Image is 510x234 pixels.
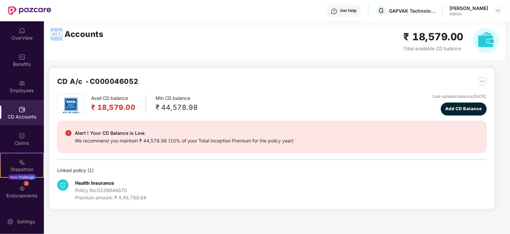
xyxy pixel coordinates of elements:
[15,218,37,225] div: Settings
[331,8,337,15] img: svg+xml;base64,PHN2ZyBpZD0iSGVscC0zMngzMiIgeG1sbnM9Imh0dHA6Ly93d3cudzMub3JnLzIwMDAvc3ZnIiB3aWR0aD...
[65,130,71,136] img: svg+xml;base64,PHN2ZyBpZD0iRGFuZ2VyX2FsZXJ0IiBkYXRhLW5hbWU9IkRhbmdlciBhbGVydCIgeG1sbnM9Imh0dHA6Ly...
[19,27,25,34] img: svg+xml;base64,PHN2ZyBpZD0iSG9tZSIgeG1sbnM9Imh0dHA6Ly93d3cudzMub3JnLzIwMDAvc3ZnIiB3aWR0aD0iMjAiIG...
[379,7,384,15] span: G
[8,6,51,15] img: New Pazcare Logo
[75,180,114,186] b: Health Insurance
[19,132,25,139] img: svg+xml;base64,PHN2ZyBpZD0iQ2xhaW0iIHhtbG5zPSJodHRwOi8vd3d3LnczLm9yZy8yMDAwL3N2ZyIgd2lkdGg9IjIwIi...
[404,29,464,45] h2: ₹ 18,579.00
[473,28,499,53] img: svg+xml;base64,PHN2ZyB4bWxucz0iaHR0cDovL3d3dy53My5vcmcvMjAwMC9zdmciIHhtbG5zOnhsaW5rPSJodHRwOi8vd3...
[57,179,68,191] img: svg+xml;base64,PHN2ZyB4bWxucz0iaHR0cDovL3d3dy53My5vcmcvMjAwMC9zdmciIHdpZHRoPSIzNCIgaGVpZ2h0PSIzNC...
[7,218,14,225] img: svg+xml;base64,PHN2ZyBpZD0iU2V0dGluZy0yMHgyMCIgeG1sbnM9Imh0dHA6Ly93d3cudzMub3JnLzIwMDAvc3ZnIiB3aW...
[156,95,198,113] div: Min CD balance
[478,77,487,86] img: svg+xml;base64,PHN2ZyB4bWxucz0iaHR0cDovL3d3dy53My5vcmcvMjAwMC9zdmciIHdpZHRoPSIyNSIgaGVpZ2h0PSIyNS...
[75,129,294,137] div: Alert ! Your CD Balance is Low.
[449,5,488,11] div: [PERSON_NAME]
[75,194,146,201] div: Premium amount: ₹ 4,45,789.84
[445,106,482,112] span: Add CD Balance
[433,94,487,100] div: Last updated balance [DATE]
[91,102,136,113] h2: ₹ 18,579.00
[449,11,488,17] div: Admin
[19,106,25,113] img: svg+xml;base64,PHN2ZyBpZD0iQ0RfQWNjb3VudHMiIGRhdGEtbmFtZT0iQ0QgQWNjb3VudHMiIHhtbG5zPSJodHRwOi8vd3...
[57,76,139,87] h2: CD A/c - C000046052
[91,95,146,113] div: Avail CD balance
[51,28,104,41] h2: CD Accounts
[495,8,501,13] img: svg+xml;base64,PHN2ZyBpZD0iRHJvcGRvd24tMzJ4MzIiIHhtbG5zPSJodHRwOi8vd3d3LnczLm9yZy8yMDAwL3N2ZyIgd2...
[404,46,461,51] span: Total available CD balance
[75,187,146,194] div: Policy No. 0239844870
[389,8,436,14] div: GAPVAK Technologies Pvt Ltd
[19,159,25,165] img: svg+xml;base64,PHN2ZyB4bWxucz0iaHR0cDovL3d3dy53My5vcmcvMjAwMC9zdmciIHdpZHRoPSIyMSIgaGVpZ2h0PSIyMC...
[441,103,487,116] button: Add CD Balance
[340,8,356,13] div: Get Help
[75,137,294,144] div: We recommend you maintain ₹ 44,578.98 (10% of your Total Inception Premium for the policy year)
[57,167,487,174] div: Linked policy ( 1 )
[59,94,82,117] img: tatag.png
[156,102,198,113] div: ₹ 44,578.98
[19,185,25,192] img: svg+xml;base64,PHN2ZyBpZD0iRW5kb3JzZW1lbnRzIiB4bWxucz0iaHR0cDovL3d3dy53My5vcmcvMjAwMC9zdmciIHdpZH...
[19,80,25,87] img: svg+xml;base64,PHN2ZyBpZD0iRW1wbG95ZWVzIiB4bWxucz0iaHR0cDovL3d3dy53My5vcmcvMjAwMC9zdmciIHdpZHRoPS...
[24,181,29,186] div: 3
[19,54,25,60] img: svg+xml;base64,PHN2ZyBpZD0iQmVuZWZpdHMiIHhtbG5zPSJodHRwOi8vd3d3LnczLm9yZy8yMDAwL3N2ZyIgd2lkdGg9Ij...
[8,174,36,180] div: New Challenge
[1,166,43,173] div: Stepathon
